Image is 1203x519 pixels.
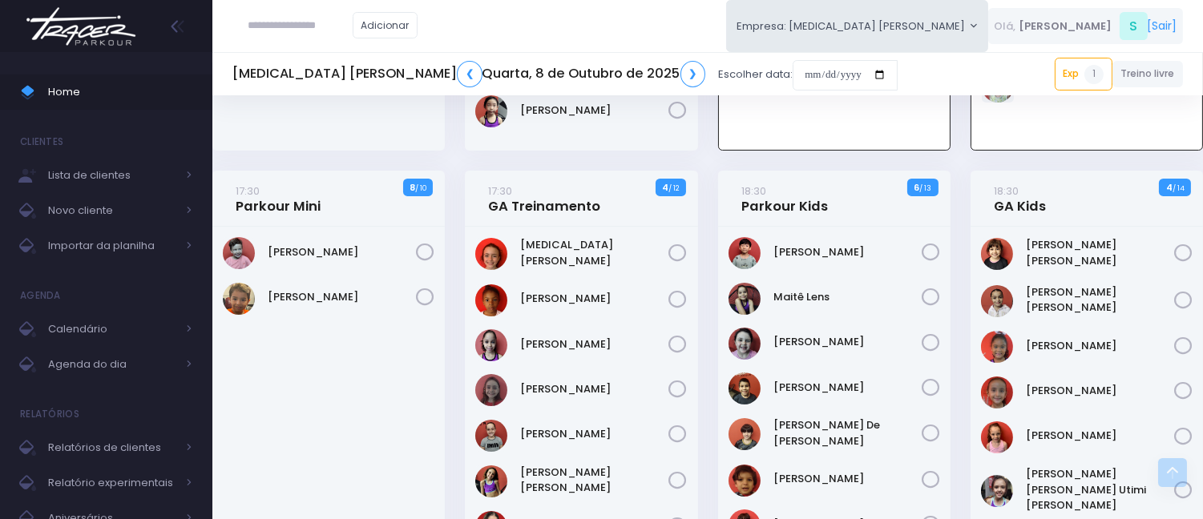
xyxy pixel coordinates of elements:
[521,426,669,442] a: [PERSON_NAME]
[521,291,669,307] a: [PERSON_NAME]
[1084,65,1104,84] span: 1
[994,183,1019,199] small: 18:30
[457,61,482,87] a: ❮
[981,475,1013,507] img: Maria Cecília Utimi de Sousa
[410,181,415,194] strong: 8
[1026,284,1174,316] a: [PERSON_NAME] [PERSON_NAME]
[919,183,931,193] small: / 13
[475,329,507,361] img: Luiza Lima Marinelli
[20,126,63,158] h4: Clientes
[1120,12,1148,40] span: S
[48,473,176,493] span: Relatório experimentais
[48,319,176,340] span: Calendário
[521,381,669,397] a: [PERSON_NAME]
[773,380,922,396] a: [PERSON_NAME]
[1153,18,1173,34] a: Sair
[268,289,416,305] a: [PERSON_NAME]
[48,354,176,375] span: Agenda do dia
[268,244,416,260] a: [PERSON_NAME]
[988,8,1183,44] div: [ ]
[995,18,1016,34] span: Olá,
[20,398,79,430] h4: Relatórios
[1055,58,1112,90] a: Exp1
[521,103,669,119] a: [PERSON_NAME]
[914,181,919,194] strong: 6
[981,376,1013,408] img: Lara Araújo
[773,244,922,260] a: [PERSON_NAME]
[1019,18,1112,34] span: [PERSON_NAME]
[232,61,705,87] h5: [MEDICAL_DATA] [PERSON_NAME] Quarta, 8 de Outubro de 2025
[981,421,1013,453] img: Liz Valotto
[232,56,898,93] div: Escolher data:
[773,334,922,350] a: [PERSON_NAME]
[48,165,176,186] span: Lista de clientes
[729,418,761,450] img: Rafael De Paula Silva
[729,328,761,360] img: Manuela Soggio
[981,285,1013,317] img: Carolina Lima Trindade
[741,183,766,199] small: 18:30
[1026,237,1174,268] a: [PERSON_NAME] [PERSON_NAME]
[773,471,922,487] a: [PERSON_NAME]
[236,183,321,215] a: 17:30Parkour Mini
[236,183,260,199] small: 17:30
[475,95,507,127] img: Serena Tseng
[353,12,418,38] a: Adicionar
[48,235,176,256] span: Importar da planilha
[1026,428,1174,444] a: [PERSON_NAME]
[668,183,679,193] small: / 12
[20,280,61,312] h4: Agenda
[1166,181,1173,194] strong: 4
[475,465,507,497] img: Manuela Ary Madruga
[521,336,669,352] a: [PERSON_NAME]
[729,465,761,497] img: Renan Parizzi Durães
[1026,466,1174,513] a: [PERSON_NAME] [PERSON_NAME] Utimi [PERSON_NAME]
[729,283,761,315] img: Maitê Lens
[48,200,176,221] span: Novo cliente
[981,331,1013,363] img: Giovanna Melo
[994,183,1046,215] a: 18:30GA Kids
[729,237,761,269] img: Henrique Saito
[1173,183,1185,193] small: / 14
[48,82,192,103] span: Home
[475,284,507,316] img: Laura Varjão
[475,374,507,406] img: Lívia Denz Machado Borges
[1026,338,1174,354] a: [PERSON_NAME]
[1112,61,1184,87] a: Treino livre
[475,420,507,452] img: Maite Magri Loureiro
[48,437,176,458] span: Relatórios de clientes
[521,237,669,268] a: [MEDICAL_DATA][PERSON_NAME]
[662,181,668,194] strong: 4
[415,183,426,193] small: / 10
[521,465,669,496] a: [PERSON_NAME] [PERSON_NAME]
[489,183,513,199] small: 17:30
[489,183,601,215] a: 17:30GA Treinamento
[223,237,255,269] img: Dante Custodio Vizzotto
[773,289,922,305] a: Maitê Lens
[475,238,507,270] img: Allegra Montanari Ferreira
[741,183,828,215] a: 18:30Parkour Kids
[223,283,255,315] img: Theodoro Tarcitano
[981,238,1013,270] img: Ana Maya Sanches Fernandes
[680,61,706,87] a: ❯
[729,372,761,404] img: Noah Amorim
[773,417,922,449] a: [PERSON_NAME] De [PERSON_NAME]
[1026,383,1174,399] a: [PERSON_NAME]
